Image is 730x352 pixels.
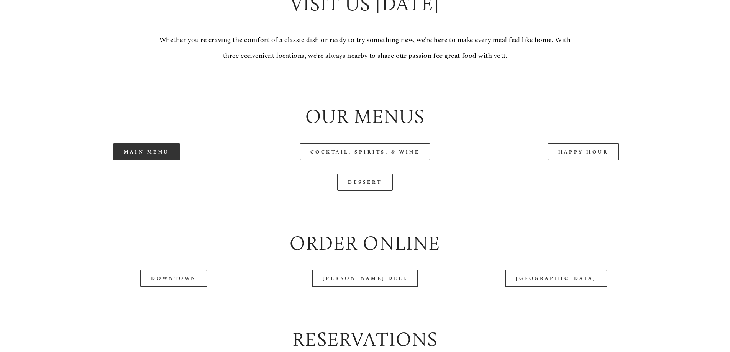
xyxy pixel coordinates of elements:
a: [PERSON_NAME] Dell [312,270,418,287]
a: Dessert [337,174,393,191]
h2: Our Menus [44,103,686,130]
a: Happy Hour [548,143,620,160]
h2: Order Online [44,230,686,257]
a: [GEOGRAPHIC_DATA] [505,270,607,287]
a: Cocktail, Spirits, & Wine [300,143,431,160]
a: Downtown [140,270,207,287]
a: Main Menu [113,143,180,160]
